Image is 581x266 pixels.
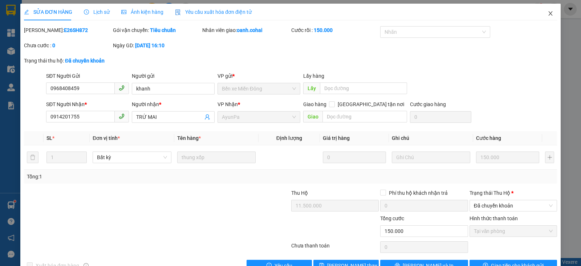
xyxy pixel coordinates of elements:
[474,200,553,211] span: Đã chuyển khoản
[476,152,539,163] input: 0
[291,26,379,34] div: Cước rồi :
[27,152,38,163] button: delete
[121,9,163,15] span: Ảnh kiện hàng
[24,57,134,65] div: Trạng thái thu hộ:
[314,27,333,33] b: 150.000
[470,189,557,197] div: Trạng thái Thu Hộ
[476,135,501,141] span: Cước hàng
[237,27,263,33] b: oanh.cohai
[24,26,111,34] div: [PERSON_NAME]:
[291,190,308,196] span: Thu Hộ
[119,113,125,119] span: phone
[113,26,200,34] div: Gói vận chuyển:
[303,73,324,79] span: Lấy hàng
[46,100,129,108] div: SĐT Người Nhận
[24,9,72,15] span: SỬA ĐƠN HÀNG
[52,43,55,48] b: 0
[135,43,164,48] b: [DATE] 16:10
[150,27,176,33] b: Tiêu chuẩn
[380,215,404,221] span: Tổng cước
[222,112,296,122] span: AyunPa
[84,9,89,15] span: clock-circle
[474,226,553,237] span: Tại văn phòng
[97,152,167,163] span: Bất kỳ
[175,9,181,15] img: icon
[27,173,225,181] div: Tổng: 1
[323,135,350,141] span: Giá trị hàng
[93,135,120,141] span: Đơn vị tính
[386,189,451,197] span: Phí thu hộ khách nhận trả
[202,26,290,34] div: Nhân viên giao:
[303,82,320,94] span: Lấy
[113,41,200,49] div: Ngày GD:
[470,215,518,221] label: Hình thức thanh toán
[218,101,238,107] span: VP Nhận
[290,242,379,254] div: Chưa thanh toán
[548,11,553,16] span: close
[177,135,201,141] span: Tên hàng
[545,152,554,163] button: plus
[410,111,471,123] input: Cước giao hàng
[64,27,88,33] b: E26SH872
[335,100,407,108] span: [GEOGRAPHIC_DATA] tận nơi
[320,82,407,94] input: Dọc đường
[121,9,126,15] span: picture
[540,4,561,24] button: Close
[175,9,252,15] span: Yêu cầu xuất hóa đơn điện tử
[389,131,473,145] th: Ghi chú
[303,111,322,122] span: Giao
[132,72,215,80] div: Người gửi
[410,101,446,107] label: Cước giao hàng
[84,9,110,15] span: Lịch sử
[24,41,111,49] div: Chưa cước :
[24,9,29,15] span: edit
[46,135,52,141] span: SL
[303,101,326,107] span: Giao hàng
[392,152,470,163] input: Ghi Chú
[119,85,125,91] span: phone
[46,72,129,80] div: SĐT Người Gửi
[132,100,215,108] div: Người nhận
[204,114,210,120] span: user-add
[276,135,302,141] span: Định lượng
[322,111,407,122] input: Dọc đường
[222,83,296,94] span: Bến xe Miền Đông
[65,58,105,64] b: Đã chuyển khoản
[218,72,300,80] div: VP gửi
[323,152,386,163] input: 0
[177,152,256,163] input: VD: Bàn, Ghế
